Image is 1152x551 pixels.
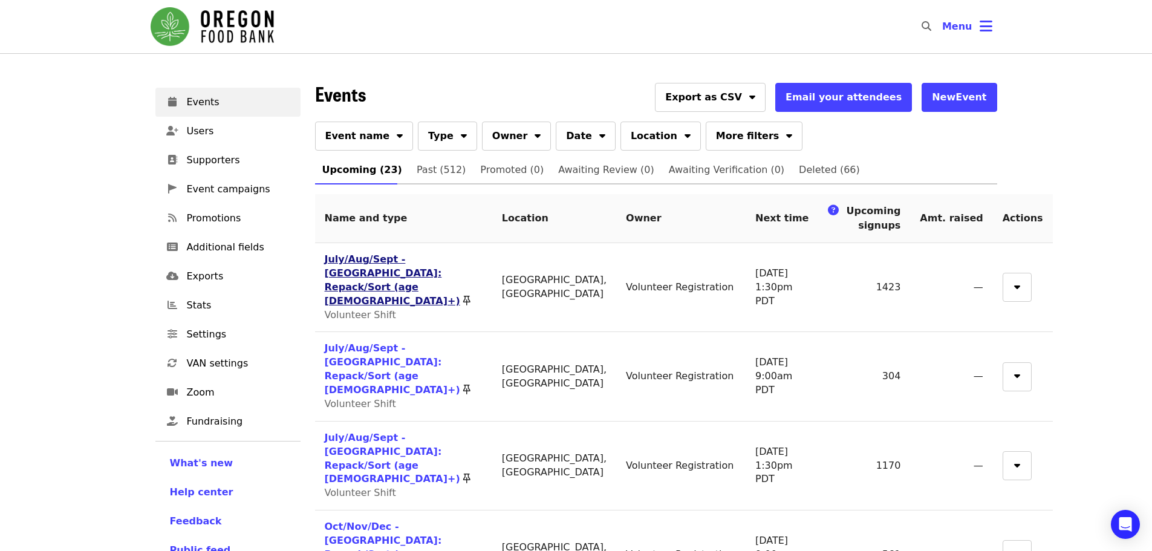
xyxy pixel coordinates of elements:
a: Promoted (0) [473,155,551,184]
i: cloud-download icon [166,270,178,282]
span: Help center [170,486,233,498]
a: Settings [155,320,301,349]
span: What's new [170,457,233,469]
span: Menu [942,21,972,32]
a: Upcoming (23) [315,155,409,184]
span: Events [187,95,291,109]
i: sort-down icon [461,128,467,140]
span: Upcoming (23) [322,161,402,178]
i: thumbtack icon [463,473,470,484]
span: Deleted (66) [799,161,860,178]
span: Amt. raised [920,212,983,224]
th: Location [492,194,616,243]
button: Feedback [170,514,222,529]
span: Past (512) [417,161,466,178]
span: Volunteer Shift [325,487,396,498]
a: Supporters [155,146,301,175]
span: Awaiting Verification (0) [669,161,784,178]
div: — [920,459,983,473]
a: Event campaigns [155,175,301,204]
a: Promotions [155,204,301,233]
i: video icon [167,386,178,398]
span: Zoom [187,385,291,400]
i: thumbtack icon [463,384,470,396]
span: Owner [492,129,528,143]
td: [DATE] 1:30pm PDT [746,243,818,332]
i: sort-down icon [749,90,755,101]
td: Volunteer Registration [616,332,746,421]
div: Open Intercom Messenger [1111,510,1140,539]
span: Export as CSV [665,90,742,105]
i: sort-down icon [535,128,541,140]
i: pennant icon [168,183,177,195]
button: Event name [315,122,414,151]
i: search icon [922,21,931,32]
button: Toggle account menu [932,12,1002,41]
button: More filters [706,122,802,151]
span: Event name [325,129,390,143]
td: Volunteer Registration [616,422,746,510]
a: Awaiting Verification (0) [662,155,792,184]
span: Promotions [187,211,291,226]
a: VAN settings [155,349,301,378]
a: Additional fields [155,233,301,262]
div: — [920,281,983,295]
img: Oregon Food Bank - Home [151,7,274,46]
i: list-alt icon [167,241,178,253]
td: [DATE] 9:00am PDT [746,332,818,421]
i: address-book icon [168,154,177,166]
i: bars icon [980,18,992,35]
i: sort-down icon [599,128,605,140]
a: July/Aug/Sept - [GEOGRAPHIC_DATA]: Repack/Sort (age [DEMOGRAPHIC_DATA]+) [325,432,460,485]
div: 1423 [828,281,900,295]
th: Owner [616,194,746,243]
span: Awaiting Review (0) [558,161,654,178]
i: sort-down icon [1014,458,1020,469]
span: Stats [187,298,291,313]
a: July/Aug/Sept - [GEOGRAPHIC_DATA]: Repack/Sort (age [DEMOGRAPHIC_DATA]+) [325,342,460,396]
td: [DATE] 1:30pm PDT [746,422,818,510]
button: Type [418,122,477,151]
span: Date [566,129,592,143]
i: chart-bar icon [168,299,177,311]
div: [GEOGRAPHIC_DATA], [GEOGRAPHIC_DATA] [502,452,607,480]
a: Awaiting Review (0) [551,155,662,184]
a: Deleted (66) [792,155,867,184]
span: Additional fields [187,240,291,255]
div: — [920,370,983,383]
span: Events [315,79,366,108]
span: Supporters [187,153,291,168]
i: sort-down icon [397,128,403,140]
a: July/Aug/Sept - [GEOGRAPHIC_DATA]: Repack/Sort (age [DEMOGRAPHIC_DATA]+) [325,253,460,307]
a: Stats [155,291,301,320]
a: Zoom [155,378,301,407]
i: thumbtack icon [463,295,470,307]
button: Email your attendees [775,83,912,112]
span: VAN settings [187,356,291,371]
th: Name and type [315,194,492,243]
span: Promoted (0) [480,161,544,178]
i: user-plus icon [166,125,178,137]
td: Volunteer Registration [616,243,746,332]
a: Exports [155,262,301,291]
button: Export as CSV [655,83,766,112]
span: Location [631,129,677,143]
i: sort-down icon [786,128,792,140]
div: 1170 [828,459,900,473]
div: 304 [828,370,900,383]
i: sync icon [168,357,177,369]
span: Type [428,129,454,143]
i: sort-down icon [1014,368,1020,380]
i: question-circle icon [828,204,839,217]
i: hand-holding-heart icon [167,416,178,427]
th: Actions [993,194,1053,243]
a: Users [155,117,301,146]
a: Help center [170,485,286,500]
a: Past (512) [409,155,473,184]
i: sliders-h icon [168,328,177,340]
span: Settings [187,327,291,342]
span: Volunteer Shift [325,398,396,409]
i: sort-down icon [1014,279,1020,291]
i: rss icon [168,212,177,224]
a: What's new [170,456,286,471]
